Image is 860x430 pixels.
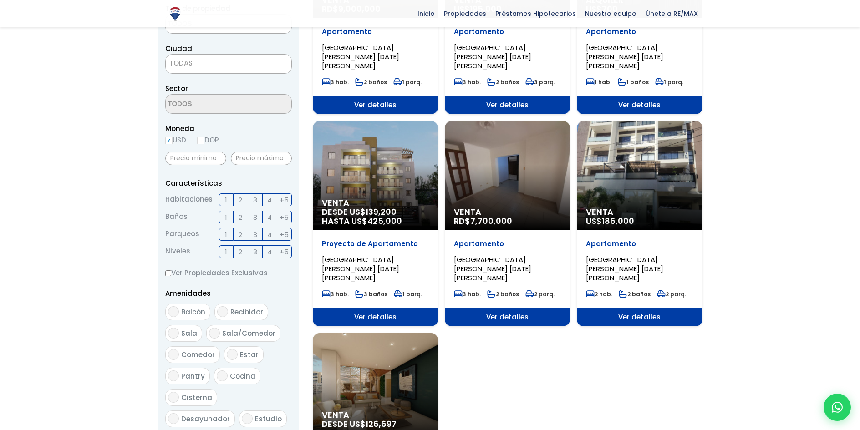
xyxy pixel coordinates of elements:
[167,6,183,22] img: Logo de REMAX
[209,328,220,339] input: Sala/Comedor
[165,177,292,189] p: Características
[165,84,188,93] span: Sector
[322,239,429,248] p: Proyecto de Apartamento
[165,228,199,241] span: Parqueos
[322,410,429,420] span: Venta
[618,78,649,86] span: 1 baños
[165,137,173,144] input: USD
[322,217,429,226] span: HASTA US$
[253,246,257,258] span: 3
[227,349,238,360] input: Estar
[222,329,275,338] span: Sala/Comedor
[491,7,580,20] span: Préstamos Hipotecarios
[240,350,259,359] span: Estar
[657,290,686,298] span: 2 parq.
[445,121,570,326] a: Venta RD$7,700,000 Apartamento [GEOGRAPHIC_DATA][PERSON_NAME] [DATE][PERSON_NAME] 3 hab. 2 baños ...
[280,246,289,258] span: +5
[165,211,188,223] span: Baños
[217,306,228,317] input: Recibidor
[487,78,519,86] span: 2 baños
[165,193,213,206] span: Habitaciones
[225,229,227,240] span: 1
[267,246,272,258] span: 4
[355,290,387,298] span: 3 baños
[454,207,561,217] span: Venta
[280,229,289,240] span: +5
[655,78,683,86] span: 1 parq.
[439,7,491,20] span: Propiedades
[165,288,292,299] p: Amenidades
[253,229,257,240] span: 3
[267,229,272,240] span: 4
[366,418,397,430] span: 126,697
[454,78,481,86] span: 3 hab.
[253,212,257,223] span: 3
[577,96,702,114] span: Ver detalles
[197,137,204,144] input: DOP
[267,194,272,206] span: 4
[166,95,254,114] textarea: Search
[181,350,215,359] span: Comedor
[322,207,429,226] span: DESDE US$
[166,57,291,70] span: TODAS
[181,307,205,317] span: Balcón
[165,152,226,165] input: Precio mínimo
[454,290,481,298] span: 3 hab.
[367,215,402,227] span: 425,000
[322,255,399,283] span: [GEOGRAPHIC_DATA][PERSON_NAME] [DATE][PERSON_NAME]
[165,54,292,74] span: TODAS
[313,121,438,326] a: Venta DESDE US$139,200 HASTA US$425,000 Proyecto de Apartamento [GEOGRAPHIC_DATA][PERSON_NAME] [D...
[394,290,422,298] span: 1 parq.
[165,245,190,258] span: Niveles
[619,290,651,298] span: 2 baños
[641,7,702,20] span: Únete a RE/MAX
[181,393,212,402] span: Cisterna
[586,78,611,86] span: 1 hab.
[586,215,634,227] span: US$
[225,246,227,258] span: 1
[217,370,228,381] input: Cocina
[366,206,397,218] span: 139,200
[580,7,641,20] span: Nuestro equipo
[586,43,663,71] span: [GEOGRAPHIC_DATA][PERSON_NAME] [DATE][PERSON_NAME]
[602,215,634,227] span: 186,000
[165,134,186,146] label: USD
[470,215,512,227] span: 7,700,000
[168,370,179,381] input: Pantry
[181,371,205,381] span: Pantry
[165,267,292,278] label: Ver Propiedades Exclusivas
[181,414,230,424] span: Desayunador
[413,7,439,20] span: Inicio
[454,43,531,71] span: [GEOGRAPHIC_DATA][PERSON_NAME] [DATE][PERSON_NAME]
[355,78,387,86] span: 2 baños
[586,255,663,283] span: [GEOGRAPHIC_DATA][PERSON_NAME] [DATE][PERSON_NAME]
[445,96,570,114] span: Ver detalles
[393,78,422,86] span: 1 parq.
[280,212,289,223] span: +5
[239,246,242,258] span: 2
[586,290,612,298] span: 2 hab.
[322,43,399,71] span: [GEOGRAPHIC_DATA][PERSON_NAME] [DATE][PERSON_NAME]
[253,194,257,206] span: 3
[225,212,227,223] span: 1
[230,307,263,317] span: Recibidor
[181,329,197,338] span: Sala
[454,215,512,227] span: RD$
[165,123,292,134] span: Moneda
[239,212,242,223] span: 2
[239,194,242,206] span: 2
[197,134,219,146] label: DOP
[454,27,561,36] p: Apartamento
[586,239,693,248] p: Apartamento
[577,121,702,326] a: Venta US$186,000 Apartamento [GEOGRAPHIC_DATA][PERSON_NAME] [DATE][PERSON_NAME] 2 hab. 2 baños 2 ...
[322,78,349,86] span: 3 hab.
[239,229,242,240] span: 2
[225,194,227,206] span: 1
[168,306,179,317] input: Balcón
[454,239,561,248] p: Apartamento
[577,308,702,326] span: Ver detalles
[586,27,693,36] p: Apartamento
[165,44,192,53] span: Ciudad
[322,290,349,298] span: 3 hab.
[168,392,179,403] input: Cisterna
